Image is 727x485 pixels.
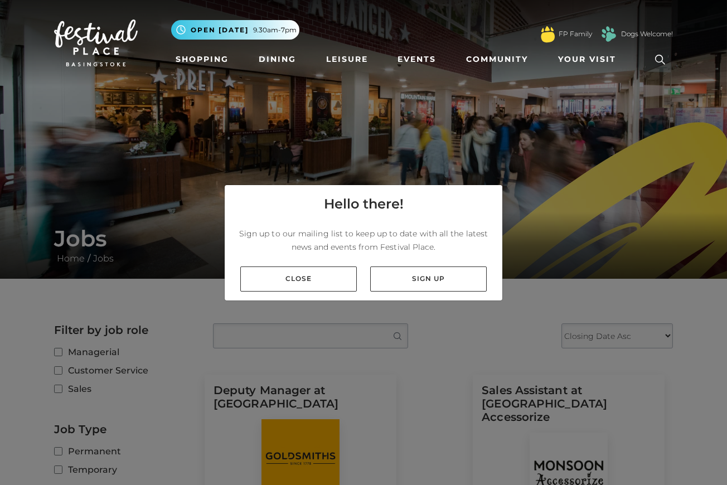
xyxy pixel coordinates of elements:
[253,25,297,35] span: 9.30am-7pm
[234,227,493,254] p: Sign up to our mailing list to keep up to date with all the latest news and events from Festival ...
[621,29,673,39] a: Dogs Welcome!
[559,29,592,39] a: FP Family
[254,49,301,70] a: Dining
[462,49,532,70] a: Community
[240,266,357,292] a: Close
[393,49,440,70] a: Events
[324,194,404,214] h4: Hello there!
[370,266,487,292] a: Sign up
[171,49,233,70] a: Shopping
[322,49,372,70] a: Leisure
[54,20,138,66] img: Festival Place Logo
[191,25,249,35] span: Open [DATE]
[558,54,616,65] span: Your Visit
[554,49,626,70] a: Your Visit
[171,20,299,40] button: Open [DATE] 9.30am-7pm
